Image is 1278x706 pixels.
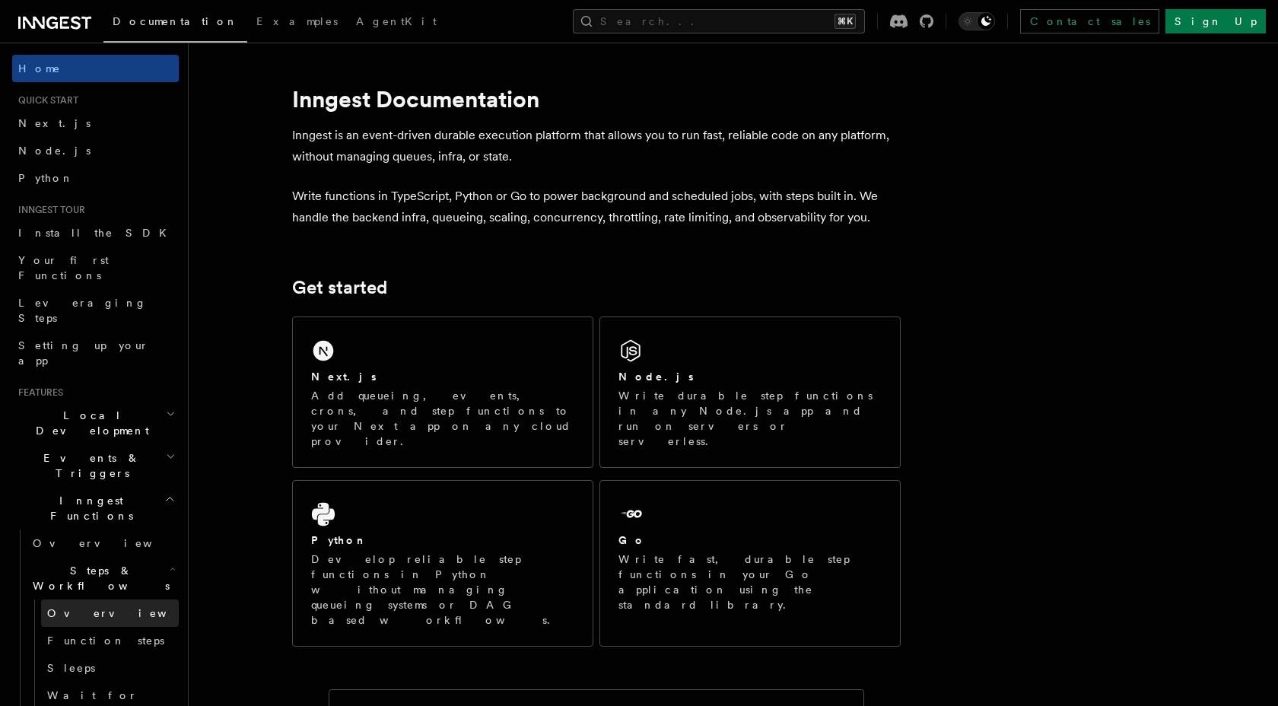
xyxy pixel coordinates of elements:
[47,662,95,674] span: Sleeps
[573,9,865,33] button: Search...⌘K
[12,402,179,444] button: Local Development
[347,5,446,41] a: AgentKit
[356,15,437,27] span: AgentKit
[103,5,247,43] a: Documentation
[18,172,74,184] span: Python
[618,369,694,384] h2: Node.js
[12,450,166,481] span: Events & Triggers
[12,219,179,246] a: Install the SDK
[41,627,179,654] a: Function steps
[12,408,166,438] span: Local Development
[27,557,179,599] button: Steps & Workflows
[18,297,147,324] span: Leveraging Steps
[311,369,377,384] h2: Next.js
[311,533,367,548] h2: Python
[1020,9,1159,33] a: Contact sales
[292,480,593,647] a: PythonDevelop reliable step functions in Python without managing queueing systems or DAG based wo...
[958,12,995,30] button: Toggle dark mode
[12,289,179,332] a: Leveraging Steps
[27,563,170,593] span: Steps & Workflows
[12,493,164,523] span: Inngest Functions
[12,204,85,216] span: Inngest tour
[41,654,179,682] a: Sleeps
[599,316,901,468] a: Node.jsWrite durable step functions in any Node.js app and run on servers or serverless.
[47,634,164,647] span: Function steps
[618,552,882,612] p: Write fast, durable step functions in your Go application using the standard library.
[599,480,901,647] a: GoWrite fast, durable step functions in your Go application using the standard library.
[12,110,179,137] a: Next.js
[12,332,179,374] a: Setting up your app
[12,487,179,529] button: Inngest Functions
[256,15,338,27] span: Examples
[311,552,574,628] p: Develop reliable step functions in Python without managing queueing systems or DAG based workflows.
[12,164,179,192] a: Python
[292,277,387,298] a: Get started
[12,137,179,164] a: Node.js
[1165,9,1266,33] a: Sign Up
[835,14,856,29] kbd: ⌘K
[47,607,204,619] span: Overview
[27,529,179,557] a: Overview
[292,316,593,468] a: Next.jsAdd queueing, events, crons, and step functions to your Next app on any cloud provider.
[18,339,149,367] span: Setting up your app
[18,61,61,76] span: Home
[18,117,91,129] span: Next.js
[311,388,574,449] p: Add queueing, events, crons, and step functions to your Next app on any cloud provider.
[12,55,179,82] a: Home
[12,444,179,487] button: Events & Triggers
[18,227,176,239] span: Install the SDK
[12,386,63,399] span: Features
[33,537,189,549] span: Overview
[18,254,109,281] span: Your first Functions
[247,5,347,41] a: Examples
[41,599,179,627] a: Overview
[292,186,901,228] p: Write functions in TypeScript, Python or Go to power background and scheduled jobs, with steps bu...
[618,388,882,449] p: Write durable step functions in any Node.js app and run on servers or serverless.
[292,125,901,167] p: Inngest is an event-driven durable execution platform that allows you to run fast, reliable code ...
[18,145,91,157] span: Node.js
[113,15,238,27] span: Documentation
[292,85,901,113] h1: Inngest Documentation
[12,94,78,107] span: Quick start
[618,533,646,548] h2: Go
[12,246,179,289] a: Your first Functions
